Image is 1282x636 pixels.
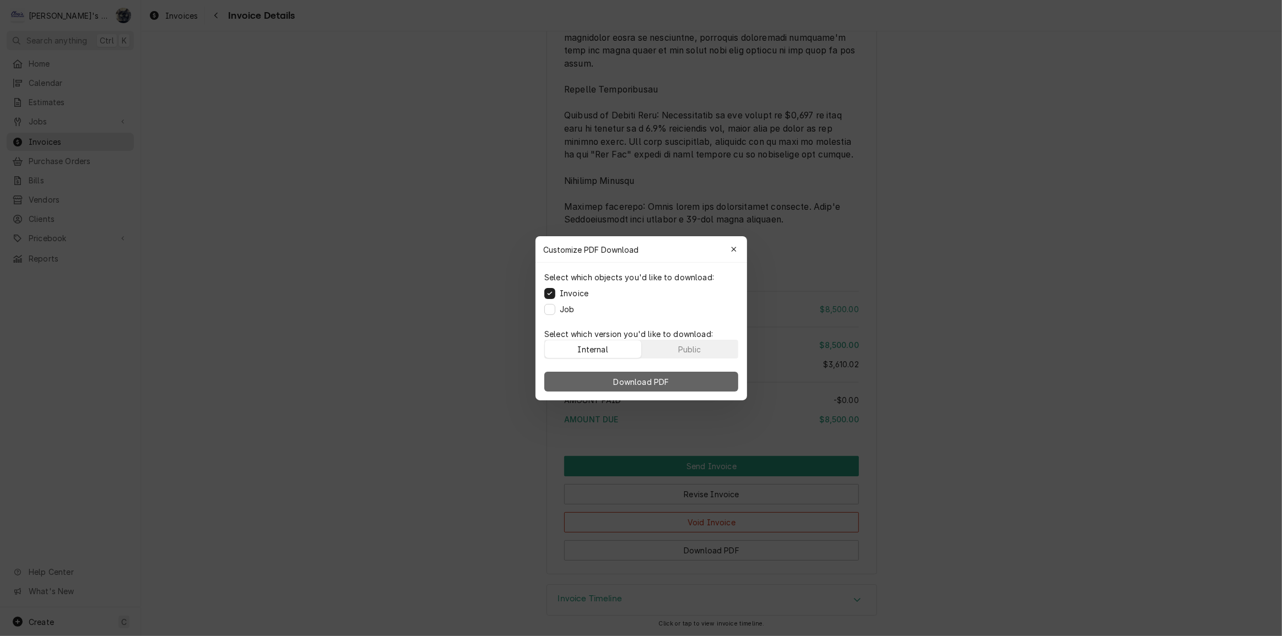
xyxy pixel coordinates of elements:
p: Select which objects you'd like to download: [544,271,714,283]
div: Internal [577,343,608,355]
div: Customize PDF Download [535,236,747,263]
button: Download PDF [544,372,738,392]
label: Invoice [560,287,588,299]
p: Select which version you'd like to download: [544,328,738,340]
span: Download PDF [611,376,671,387]
label: Job [560,303,574,315]
div: Public [678,343,701,355]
